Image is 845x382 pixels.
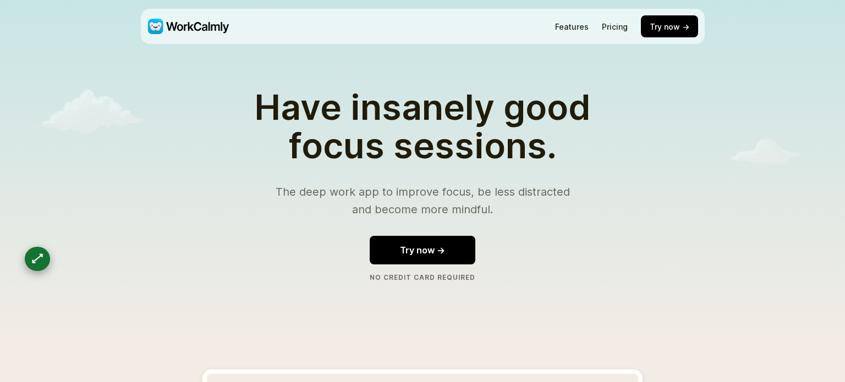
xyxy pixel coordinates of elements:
[147,19,229,34] img: WorkCalmly Logo
[370,273,475,281] span: No Credit Card Required
[370,236,475,264] button: Try now →
[555,22,589,31] a: Features
[641,15,698,37] button: Try now →
[239,88,607,165] h1: Have insanely good focus sessions.
[270,183,575,218] p: The deep work app to improve focus, be less distracted and become more mindful.
[28,250,47,268] div: ⟷
[602,22,628,31] a: Pricing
